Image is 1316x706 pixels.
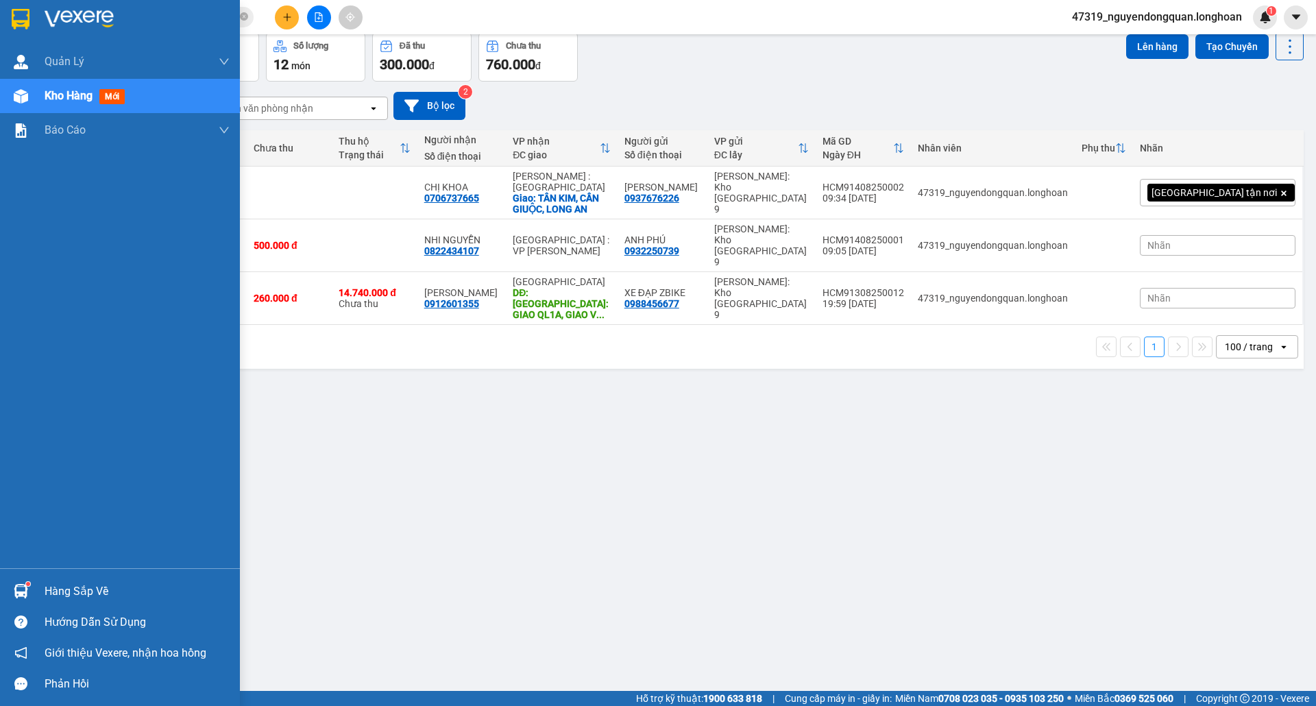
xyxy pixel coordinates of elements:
[513,171,611,193] div: [PERSON_NAME] : [GEOGRAPHIC_DATA]
[624,193,679,204] div: 0937676226
[240,11,248,24] span: close-circle
[822,245,904,256] div: 09:05 [DATE]
[1075,691,1173,706] span: Miền Bắc
[785,691,892,706] span: Cung cấp máy in - giấy in:
[1114,693,1173,704] strong: 0369 525 060
[506,130,618,167] th: Toggle SortBy
[636,691,762,706] span: Hỗ trợ kỹ thuật:
[1259,11,1271,23] img: icon-new-feature
[424,182,499,193] div: CHỊ KHOA
[14,584,28,598] img: warehouse-icon
[624,298,679,309] div: 0988456677
[332,130,417,167] th: Toggle SortBy
[1151,186,1277,199] span: [GEOGRAPHIC_DATA] tận nơi
[219,101,313,115] div: Chọn văn phòng nhận
[12,9,29,29] img: logo-vxr
[275,5,299,29] button: plus
[339,287,410,298] div: 14.740.000 đ
[1278,341,1289,352] svg: open
[714,171,809,215] div: [PERSON_NAME]: Kho [GEOGRAPHIC_DATA] 9
[459,85,472,99] sup: 2
[714,136,798,147] div: VP gửi
[918,187,1068,198] div: 47319_nguyendongquan.longhoan
[772,691,775,706] span: |
[45,612,230,633] div: Hướng dẫn sử dụng
[1147,293,1171,304] span: Nhãn
[380,56,429,73] span: 300.000
[1184,691,1186,706] span: |
[1290,11,1302,23] span: caret-down
[624,136,700,147] div: Người gửi
[535,60,541,71] span: đ
[703,693,762,704] strong: 1900 633 818
[393,92,465,120] button: Bộ lọc
[714,149,798,160] div: ĐC lấy
[1147,240,1171,251] span: Nhãn
[45,53,84,70] span: Quản Lý
[424,234,499,245] div: NHI NGUYỄN
[513,149,600,160] div: ĐC giao
[14,89,28,104] img: warehouse-icon
[1195,34,1269,59] button: Tạo Chuyến
[45,581,230,602] div: Hàng sắp về
[822,298,904,309] div: 19:59 [DATE]
[822,193,904,204] div: 09:34 [DATE]
[314,12,324,22] span: file-add
[345,12,355,22] span: aim
[424,245,479,256] div: 0822434107
[254,240,325,251] div: 500.000 đ
[339,149,399,160] div: Trạng thái
[822,234,904,245] div: HCM91408250001
[1267,6,1276,16] sup: 1
[1284,5,1308,29] button: caret-down
[424,151,499,162] div: Số điện thoại
[822,287,904,298] div: HCM91308250012
[293,41,328,51] div: Số lượng
[339,287,410,309] div: Chưa thu
[372,32,472,82] button: Đã thu300.000đ
[506,41,541,51] div: Chưa thu
[14,123,28,138] img: solution-icon
[307,5,331,29] button: file-add
[45,121,86,138] span: Báo cáo
[596,309,605,320] span: ...
[714,223,809,267] div: [PERSON_NAME]: Kho [GEOGRAPHIC_DATA] 9
[513,276,611,287] div: [GEOGRAPHIC_DATA]
[822,182,904,193] div: HCM91408250002
[45,674,230,694] div: Phản hồi
[1269,6,1274,16] span: 1
[16,53,313,106] span: CSKH:
[424,298,479,309] div: 0912601355
[424,193,479,204] div: 0706737665
[938,693,1064,704] strong: 0708 023 035 - 0935 103 250
[429,60,435,71] span: đ
[513,234,611,256] div: [GEOGRAPHIC_DATA] : VP [PERSON_NAME]
[273,56,289,73] span: 12
[14,677,27,690] span: message
[478,32,578,82] button: Chưa thu760.000đ
[254,293,325,304] div: 260.000 đ
[624,245,679,256] div: 0932250739
[339,136,399,147] div: Thu hộ
[918,143,1068,154] div: Nhân viên
[31,38,295,49] strong: (Công Ty TNHH Chuyển Phát Nhanh Bảo An - MST: 0109597835)
[99,89,125,104] span: mới
[1225,340,1273,354] div: 100 / trang
[219,56,230,67] span: down
[254,143,325,154] div: Chưa thu
[1126,34,1189,59] button: Lên hàng
[35,20,292,35] strong: BIÊN NHẬN VẬN CHUYỂN BẢO AN EXPRESS
[14,646,27,659] span: notification
[714,276,809,320] div: [PERSON_NAME]: Kho [GEOGRAPHIC_DATA] 9
[624,234,700,245] div: ANH PHÚ
[816,130,911,167] th: Toggle SortBy
[291,60,310,71] span: món
[486,56,535,73] span: 760.000
[240,12,248,21] span: close-circle
[707,130,816,167] th: Toggle SortBy
[1075,130,1133,167] th: Toggle SortBy
[624,149,700,160] div: Số điện thoại
[1061,8,1253,25] span: 47319_nguyendongquan.longhoan
[14,55,28,69] img: warehouse-icon
[1144,337,1165,357] button: 1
